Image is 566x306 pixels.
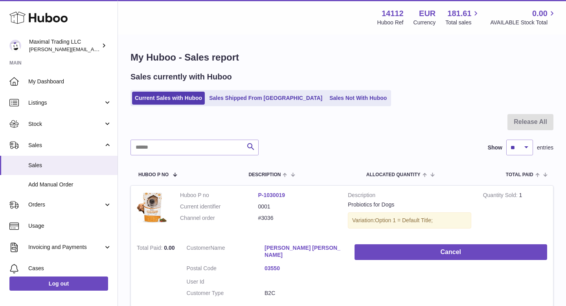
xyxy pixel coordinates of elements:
span: [PERSON_NAME][EMAIL_ADDRESS][DOMAIN_NAME] [29,46,158,52]
dd: #3036 [258,214,336,222]
a: 181.61 Total sales [445,8,480,26]
span: Listings [28,99,103,107]
span: Add Manual Order [28,181,112,188]
span: Sales [28,162,112,169]
span: Orders [28,201,103,208]
span: AVAILABLE Stock Total [490,19,557,26]
dd: 0001 [258,203,336,210]
div: Probiotics for Dogs [348,201,471,208]
dt: Huboo P no [180,192,258,199]
span: Total paid [506,172,533,177]
a: P-1030019 [258,192,285,198]
img: ProbioticsInfographicsDesign-01.jpg [137,192,168,223]
span: Sales [28,142,103,149]
span: ALLOCATED Quantity [366,172,421,177]
a: Sales Not With Huboo [327,92,390,105]
strong: 14112 [382,8,404,19]
a: 0.00 AVAILABLE Stock Total [490,8,557,26]
a: Current Sales with Huboo [132,92,205,105]
td: 1 [477,186,553,238]
strong: Total Paid [137,245,164,253]
a: 03550 [265,265,343,272]
div: Maximal Trading LLC [29,38,100,53]
label: Show [488,144,502,151]
h2: Sales currently with Huboo [130,72,232,82]
span: Option 1 = Default Title; [375,217,433,223]
span: Cases [28,265,112,272]
dt: Postal Code [187,265,265,274]
strong: Description [348,192,471,201]
span: Invoicing and Payments [28,243,103,251]
span: entries [537,144,553,151]
img: scott@scottkanacher.com [9,40,21,52]
dd: B2C [265,289,343,297]
span: Total sales [445,19,480,26]
span: 181.61 [447,8,471,19]
span: Huboo P no [138,172,169,177]
strong: EUR [419,8,436,19]
h1: My Huboo - Sales report [130,51,553,64]
strong: Quantity Sold [483,192,519,200]
span: Usage [28,222,112,230]
dt: Name [187,244,265,261]
div: Huboo Ref [377,19,404,26]
dt: Channel order [180,214,258,222]
span: Description [248,172,281,177]
a: Log out [9,277,108,291]
span: Stock [28,120,103,128]
a: Sales Shipped From [GEOGRAPHIC_DATA] [206,92,325,105]
span: Customer [187,245,211,251]
div: Currency [413,19,436,26]
span: My Dashboard [28,78,112,85]
dt: Current identifier [180,203,258,210]
div: Variation: [348,212,471,229]
a: [PERSON_NAME] [PERSON_NAME] [265,244,343,259]
dt: User Id [187,278,265,286]
button: Cancel [355,244,547,260]
dt: Customer Type [187,289,265,297]
span: 0.00 [164,245,175,251]
span: 0.00 [532,8,548,19]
